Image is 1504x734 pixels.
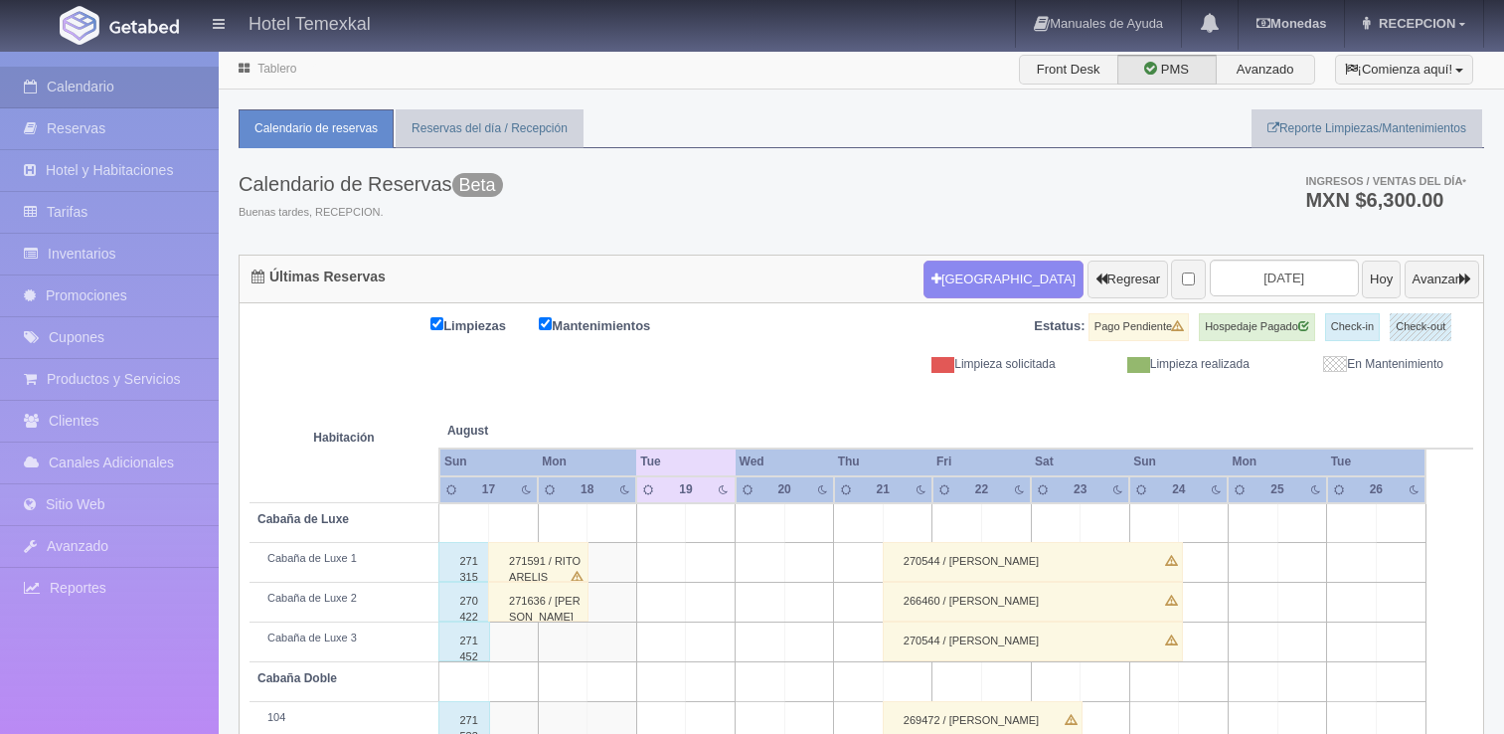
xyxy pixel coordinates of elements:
label: Hospedaje Pagado [1199,313,1315,341]
div: Limpieza solicitada [877,356,1071,373]
a: Reservas del día / Recepción [396,109,584,148]
h3: MXN $6,300.00 [1305,190,1466,210]
div: Cabaña de Luxe 1 [257,551,430,567]
th: Tue [636,449,735,475]
b: Cabaña de Luxe [257,512,349,526]
span: Beta [452,173,503,197]
th: Sun [439,449,538,475]
div: 19 [671,481,701,498]
button: Avanzar [1405,261,1479,298]
div: 21 [868,481,898,498]
th: Fri [932,449,1031,475]
button: ¡Comienza aquí! [1335,55,1473,85]
img: Getabed [60,6,99,45]
div: Cabaña de Luxe 3 [257,631,430,646]
div: 271315 / [PERSON_NAME] [438,542,489,582]
div: 104 [257,710,430,726]
img: Getabed [109,19,179,34]
h3: Calendario de Reservas [239,173,503,195]
a: Reporte Limpiezas/Mantenimientos [1252,109,1482,148]
label: Pago Pendiente [1088,313,1189,341]
div: 23 [1066,481,1095,498]
th: Tue [1327,449,1425,475]
div: 270422 / [PERSON_NAME] [438,582,489,622]
div: 271452 / [PERSON_NAME] [PERSON_NAME] [438,622,489,661]
div: 270544 / [PERSON_NAME] [883,622,1183,661]
label: Check-in [1325,313,1380,341]
label: Mantenimientos [539,313,680,336]
th: Mon [1228,449,1326,475]
div: 271591 / RITO ARELIS [488,542,588,582]
h4: Últimas Reservas [251,270,386,284]
th: Wed [736,449,834,475]
strong: Habitación [313,431,374,445]
label: Limpiezas [430,313,536,336]
label: Avanzado [1216,55,1315,85]
div: 25 [1262,481,1292,498]
input: Limpiezas [430,317,443,330]
div: 22 [967,481,997,498]
div: 266460 / [PERSON_NAME] [883,582,1183,622]
label: Check-out [1390,313,1451,341]
label: Front Desk [1019,55,1118,85]
th: Mon [538,449,636,475]
th: Sun [1129,449,1228,475]
input: Mantenimientos [539,317,552,330]
th: Sat [1031,449,1129,475]
h4: Hotel Temexkal [249,10,371,35]
span: Ingresos / Ventas del día [1305,175,1466,187]
div: 24 [1164,481,1194,498]
a: Tablero [257,62,296,76]
label: Estatus: [1034,317,1085,336]
span: August [447,423,628,440]
button: Hoy [1362,261,1401,298]
div: Cabaña de Luxe 2 [257,591,430,607]
th: Thu [834,449,932,475]
div: 26 [1361,481,1391,498]
span: RECEPCION [1374,16,1455,31]
div: 270544 / [PERSON_NAME] [883,542,1183,582]
button: Regresar [1087,261,1168,298]
div: 271636 / [PERSON_NAME] [488,582,588,622]
span: Buenas tardes, RECEPCION. [239,205,503,221]
b: Cabaña Doble [257,671,337,685]
button: [GEOGRAPHIC_DATA] [923,261,1084,298]
div: 20 [769,481,799,498]
div: Limpieza realizada [1071,356,1264,373]
label: PMS [1117,55,1217,85]
div: En Mantenimiento [1264,356,1458,373]
b: Monedas [1256,16,1326,31]
a: Calendario de reservas [239,109,394,148]
div: 17 [474,481,504,498]
div: 18 [573,481,602,498]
